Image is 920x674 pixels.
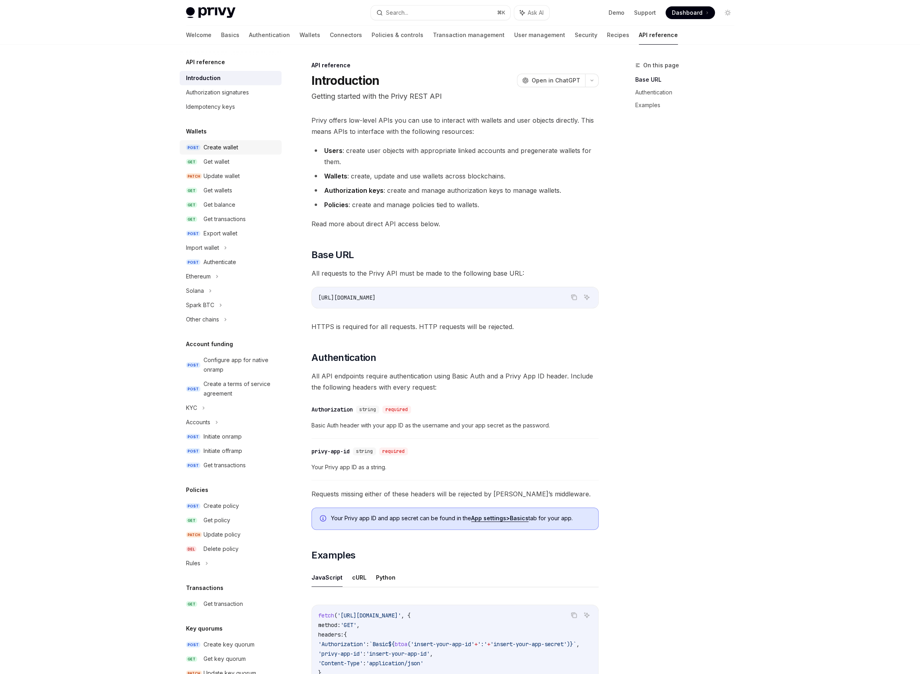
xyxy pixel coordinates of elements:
[311,199,599,210] li: : create and manage policies tied to wallets.
[180,458,282,472] a: POSTGet transactions
[204,171,240,181] div: Update wallet
[180,652,282,666] a: GETGet key quorum
[324,201,348,209] strong: Policies
[180,71,282,85] a: Introduction
[311,185,599,196] li: : create and manage authorization keys to manage wallets.
[204,515,230,525] div: Get policy
[204,654,246,664] div: Get key quorum
[186,7,235,18] img: light logo
[401,612,411,619] span: , {
[204,214,246,224] div: Get transactions
[186,300,214,310] div: Spark BTC
[311,549,355,562] span: Examples
[204,229,237,238] div: Export wallet
[320,515,328,523] svg: Info
[474,641,478,648] span: +
[204,257,236,267] div: Authenticate
[487,641,490,648] span: +
[180,85,282,100] a: Authorization signatures
[344,631,347,638] span: {
[407,641,411,648] span: (
[186,216,197,222] span: GET
[180,169,282,183] a: PATCHUpdate wallet
[311,421,599,430] span: Basic Auth header with your app ID as the username and your app secret as the password.
[186,601,197,607] span: GET
[180,183,282,198] a: GETGet wallets
[180,527,282,542] a: PATCHUpdate policy
[371,6,510,20] button: Search...⌘K
[318,612,334,619] span: fetch
[318,660,363,667] span: 'Content-Type'
[311,145,599,167] li: : create user objects with appropriate linked accounts and pregenerate wallets for them.
[180,226,282,241] a: POSTExport wallet
[666,6,715,19] a: Dashboard
[180,140,282,155] a: POSTCreate wallet
[311,370,599,393] span: All API endpoints require authentication using Basic Auth and a Privy App ID header. Include the ...
[186,656,197,662] span: GET
[311,447,350,455] div: privy-app-id
[204,186,232,195] div: Get wallets
[528,9,544,17] span: Ask AI
[180,499,282,513] a: POSTCreate policy
[334,612,337,619] span: (
[204,355,277,374] div: Configure app for native onramp
[186,88,249,97] div: Authorization signatures
[337,612,401,619] span: '[URL][DOMAIN_NAME]'
[514,25,565,45] a: User management
[372,25,423,45] a: Policies & controls
[180,637,282,652] a: POSTCreate key quorum
[249,25,290,45] a: Authentication
[186,286,204,296] div: Solana
[204,143,238,152] div: Create wallet
[204,501,239,511] div: Create policy
[382,406,411,413] div: required
[609,9,624,17] a: Demo
[186,127,207,136] h5: Wallets
[204,460,246,470] div: Get transactions
[478,641,487,648] span: ':'
[204,157,229,167] div: Get wallet
[186,173,202,179] span: PATCH
[186,145,200,151] span: POST
[186,624,223,633] h5: Key quorums
[186,546,196,552] span: DEL
[186,583,223,593] h5: Transactions
[180,353,282,377] a: POSTConfigure app for native onramp
[363,650,366,657] span: :
[324,147,343,155] strong: Users
[331,514,590,522] span: Your Privy app ID and app secret can be found in the tab for your app.
[388,641,395,648] span: ${
[186,339,233,349] h5: Account funding
[567,641,570,648] span: )
[517,74,585,87] button: Open in ChatGPT
[311,406,353,413] div: Authorization
[341,621,356,629] span: 'GET'
[186,159,197,165] span: GET
[471,515,506,521] strong: App settings
[186,558,200,568] div: Rules
[311,488,599,500] span: Requests missing either of these headers will be rejected by [PERSON_NAME]’s middleware.
[318,631,344,638] span: headers:
[186,417,210,427] div: Accounts
[324,186,384,194] strong: Authorization keys
[204,599,243,609] div: Get transaction
[311,61,599,69] div: API reference
[186,485,208,495] h5: Policies
[180,513,282,527] a: GETGet policy
[180,597,282,611] a: GETGet transaction
[607,25,629,45] a: Recipes
[356,621,360,629] span: ,
[635,99,740,112] a: Examples
[186,642,200,648] span: POST
[635,86,740,99] a: Authentication
[376,568,395,587] button: Python
[186,503,200,509] span: POST
[180,377,282,401] a: POSTCreate a terms of service agreement
[186,272,211,281] div: Ethereum
[318,650,363,657] span: 'privy-app-id'
[186,73,221,83] div: Introduction
[366,660,423,667] span: 'application/json'
[366,650,430,657] span: 'insert-your-app-id'
[532,76,580,84] span: Open in ChatGPT
[186,517,197,523] span: GET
